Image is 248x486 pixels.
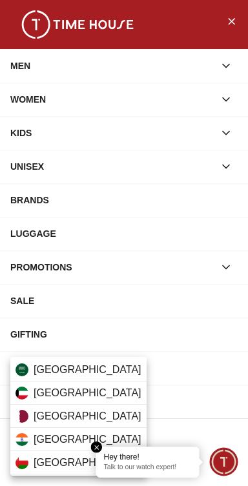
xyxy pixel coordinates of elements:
span: [GEOGRAPHIC_DATA] [34,432,141,447]
span: [GEOGRAPHIC_DATA] [34,409,141,424]
em: Close tooltip [91,441,103,453]
img: Qatar [15,410,28,423]
p: Talk to our watch expert! [104,463,192,472]
div: Hey there! [104,452,192,462]
img: Kuwait [15,387,28,400]
img: India [15,433,28,446]
span: [GEOGRAPHIC_DATA] [34,455,141,471]
img: Oman [15,456,28,469]
span: [GEOGRAPHIC_DATA] [34,385,141,401]
span: [GEOGRAPHIC_DATA] [34,362,141,378]
div: Chat Widget [210,448,238,476]
img: Saudi Arabia [15,363,28,376]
